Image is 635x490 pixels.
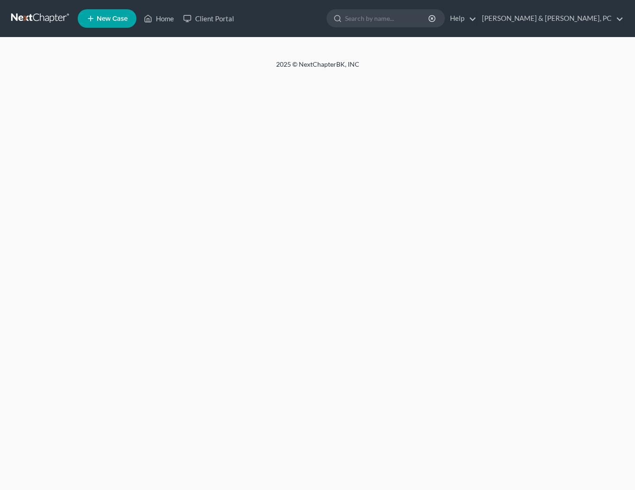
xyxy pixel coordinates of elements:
a: Help [445,10,476,27]
div: 2025 © NextChapterBK, INC [54,60,581,76]
a: [PERSON_NAME] & [PERSON_NAME], PC [477,10,623,27]
input: Search by name... [345,10,430,27]
a: Home [139,10,179,27]
a: Client Portal [179,10,239,27]
span: New Case [97,15,128,22]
